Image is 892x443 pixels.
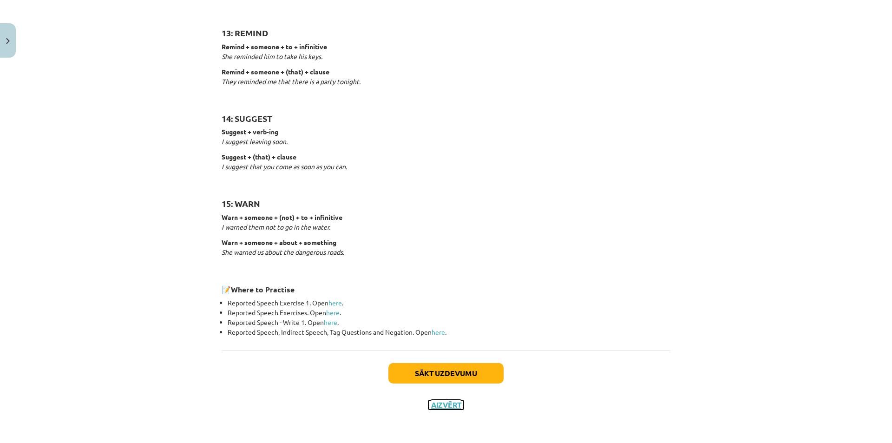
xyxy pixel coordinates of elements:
li: Reported Speech Exercises. Open . [228,308,670,317]
em: I suggest leaving soon. [222,137,288,145]
strong: Where to Practise [231,284,295,294]
em: She reminded him to take his keys. [222,52,322,60]
li: Reported Speech Exercise 1. Open . [228,298,670,308]
strong: Remind + someone + (that) + clause [222,67,329,76]
strong: Warn + someone + about + something [222,238,336,246]
a: here [326,308,340,317]
em: They reminded me that there is a party tonight. [222,77,361,86]
em: I suggest that you come as soon as you can. [222,162,347,171]
a: here [432,328,445,336]
strong: 15: WARN [222,198,260,209]
a: here [324,318,337,326]
em: She warned us about the dangerous roads. [222,248,344,256]
strong: 13: REMIND [222,27,268,38]
img: icon-close-lesson-0947bae3869378f0d4975bcd49f059093ad1ed9edebbc8119c70593378902aed.svg [6,38,10,44]
li: Reported Speech, Indirect Speech, Tag Questions and Negation. Open . [228,327,670,337]
strong: Suggest + (that) + clause [222,152,296,161]
em: I warned them not to go in the water. [222,223,330,231]
a: here [328,298,342,307]
strong: Remind + someone + to + infinitive [222,42,327,51]
li: Reported Speech - Write 1. Open . [228,317,670,327]
strong: Warn + someone + (not) + to + infinitive [222,213,342,221]
strong: Suggest + verb-ing [222,127,278,136]
h3: 📝 [222,278,670,295]
button: Aizvērt [428,400,464,410]
button: Sākt uzdevumu [388,363,504,383]
strong: 14: SUGGEST [222,113,272,124]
